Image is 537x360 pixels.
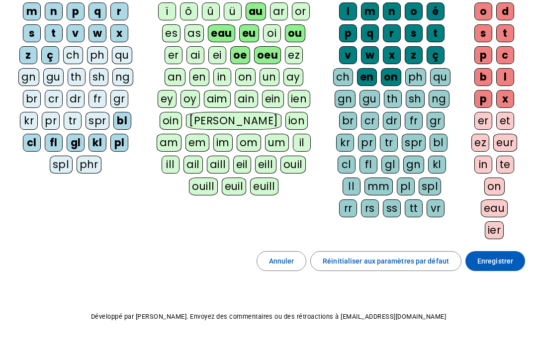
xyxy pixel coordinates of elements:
div: fr [405,112,423,130]
div: ch [63,46,83,64]
div: kr [20,112,38,130]
div: ail [183,156,203,174]
div: ez [285,46,303,64]
div: vr [427,199,445,217]
div: en [189,68,209,86]
div: t [45,24,63,42]
span: Enregistrer [477,255,513,267]
div: oe [230,46,250,64]
div: rs [361,199,379,217]
div: é [427,2,445,20]
div: pl [397,178,415,195]
div: fl [359,156,377,174]
div: b [474,68,492,86]
div: et [496,112,514,130]
div: as [184,24,204,42]
div: x [383,46,401,64]
div: s [23,24,41,42]
div: pr [358,134,376,152]
div: pr [42,112,60,130]
div: ï [158,2,176,20]
div: c [496,46,514,64]
div: gu [359,90,380,108]
div: n [45,2,63,20]
div: er [165,46,182,64]
div: br [339,112,357,130]
div: or [292,2,310,20]
div: gn [403,156,424,174]
div: om [237,134,261,152]
div: ph [87,46,108,64]
div: ion [285,112,308,130]
div: m [361,2,379,20]
div: kl [89,134,106,152]
div: fr [89,90,106,108]
div: w [361,46,379,64]
div: t [496,24,514,42]
div: cr [361,112,379,130]
div: gn [335,90,356,108]
div: in [474,156,492,174]
div: gl [67,134,85,152]
div: te [496,156,514,174]
div: on [381,68,401,86]
div: cr [45,90,63,108]
p: Développé par [PERSON_NAME]. Envoyez des commentaires ou des rétroactions à [EMAIL_ADDRESS][DOMAI... [8,311,529,323]
span: Annuler [269,255,294,267]
div: oin [160,112,182,130]
div: ill [162,156,179,174]
div: ng [429,90,449,108]
div: ph [405,68,426,86]
div: oi [263,24,281,42]
div: s [474,24,492,42]
div: cl [23,134,41,152]
div: v [67,24,85,42]
div: ar [270,2,288,20]
div: rr [339,199,357,217]
div: gn [18,68,39,86]
div: eu [239,24,259,42]
div: v [339,46,357,64]
div: p [339,24,357,42]
div: ou [285,24,305,42]
div: r [383,24,401,42]
div: kr [336,134,354,152]
div: aill [207,156,229,174]
div: spl [50,156,73,174]
div: ü [224,2,242,20]
div: x [110,24,128,42]
div: sh [406,90,425,108]
div: spl [419,178,442,195]
div: ng [112,68,133,86]
div: o [405,2,423,20]
div: qu [112,46,132,64]
div: en [357,68,377,86]
div: z [405,46,423,64]
div: [PERSON_NAME] [186,112,281,130]
div: eill [255,156,276,174]
div: am [157,134,181,152]
button: Enregistrer [465,251,525,271]
div: ien [288,90,310,108]
div: eau [208,24,235,42]
div: es [162,24,180,42]
div: in [213,68,231,86]
div: on [484,178,505,195]
div: ein [262,90,284,108]
div: ai [186,46,204,64]
div: p [474,46,492,64]
div: ay [283,68,303,86]
div: ez [471,134,489,152]
div: oy [180,90,200,108]
div: th [384,90,402,108]
div: eur [493,134,517,152]
div: spr [402,134,426,152]
div: ç [427,46,445,64]
button: Réinitialiser aux paramètres par défaut [310,251,461,271]
div: il [293,134,311,152]
span: Réinitialiser aux paramètres par défaut [323,255,449,267]
div: ouill [189,178,217,195]
div: gl [381,156,399,174]
div: s [405,24,423,42]
div: d [496,2,514,20]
